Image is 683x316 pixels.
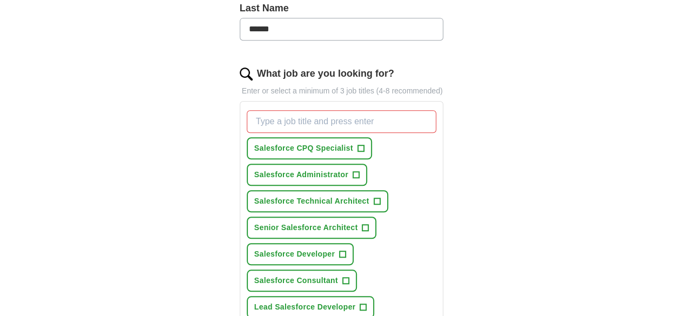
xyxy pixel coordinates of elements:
[254,222,358,233] span: Senior Salesforce Architect
[254,196,369,207] span: Salesforce Technical Architect
[247,190,388,212] button: Salesforce Technical Architect
[247,110,437,133] input: Type a job title and press enter
[254,143,353,154] span: Salesforce CPQ Specialist
[254,301,356,313] span: Lead Salesforce Developer
[247,270,357,292] button: Salesforce Consultant
[254,248,335,260] span: Salesforce Developer
[247,217,377,239] button: Senior Salesforce Architect
[247,164,367,186] button: Salesforce Administrator
[257,66,394,81] label: What job are you looking for?
[254,275,338,286] span: Salesforce Consultant
[240,85,444,97] p: Enter or select a minimum of 3 job titles (4-8 recommended)
[254,169,348,180] span: Salesforce Administrator
[247,137,372,159] button: Salesforce CPQ Specialist
[240,1,444,16] label: Last Name
[240,68,253,80] img: search.png
[247,243,354,265] button: Salesforce Developer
